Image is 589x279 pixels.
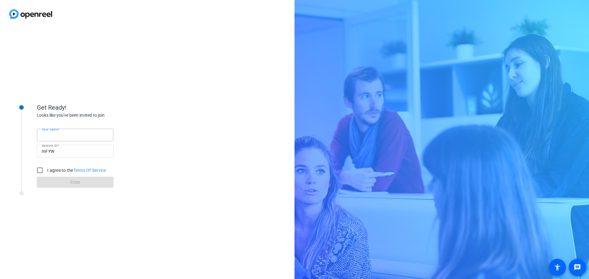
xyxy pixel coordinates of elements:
[73,168,106,173] a: Terms Of Service
[42,144,57,147] mat-label: Session ID
[37,112,160,119] div: Looks like you've been invited to join
[37,103,160,112] div: Get Ready!
[42,127,58,131] mat-label: Your name
[574,264,581,271] mat-icon: message
[46,167,106,173] label: I agree to the
[554,264,561,271] mat-icon: accessibility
